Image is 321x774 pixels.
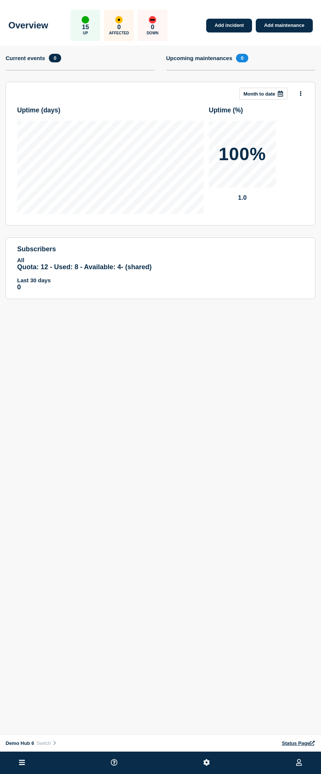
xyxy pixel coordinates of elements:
[206,19,252,32] a: Add incident
[82,16,89,24] div: up
[151,24,154,31] p: 0
[17,263,152,271] span: Quota: 12 - Used: 8 - Available: 4 - (shared)
[17,277,304,283] p: Last 30 days
[17,245,304,253] h4: subscribers
[147,31,158,35] p: Down
[149,16,156,24] div: down
[34,740,59,746] button: Switch
[209,106,304,114] h3: Uptime ( % )
[49,54,61,62] span: 0
[109,31,129,35] p: Affected
[115,16,123,24] div: affected
[239,88,287,100] button: Month to date
[6,740,34,746] span: Demo Hub 6
[82,24,89,31] p: 15
[243,91,275,97] p: Month to date
[219,145,266,163] p: 100%
[166,55,233,61] h4: Upcoming maintenances
[83,31,88,35] p: Up
[256,19,312,32] a: Add maintenance
[236,54,248,62] span: 0
[17,283,304,291] p: 0
[9,20,48,31] h1: Overview
[6,55,45,61] h4: Current events
[117,24,121,31] p: 0
[17,257,304,263] p: All
[282,740,315,746] a: Status Page
[17,106,204,114] h3: Uptime ( days )
[209,194,276,202] p: 1.0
